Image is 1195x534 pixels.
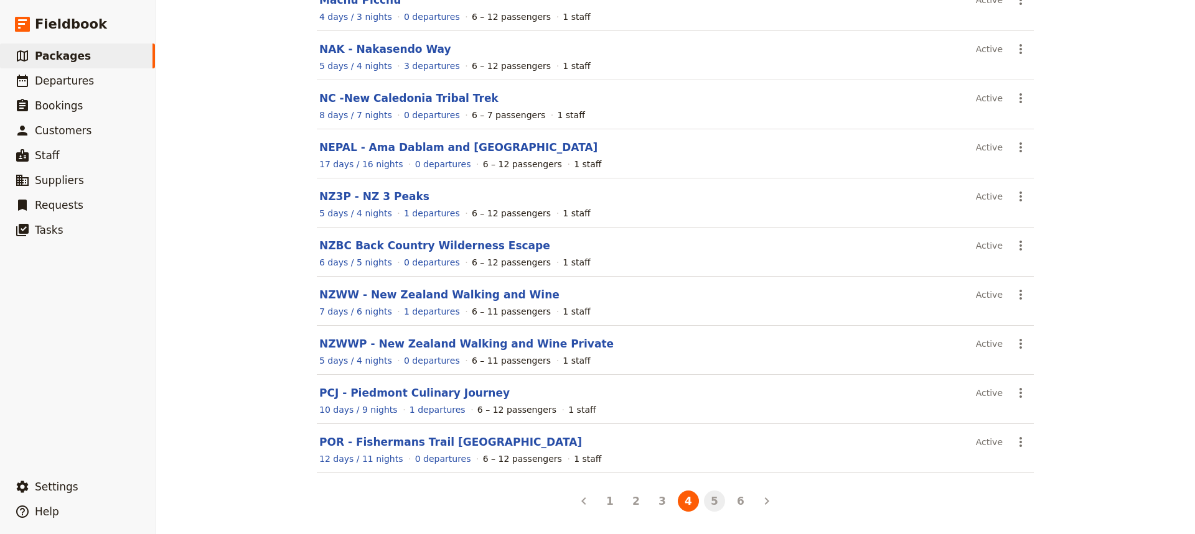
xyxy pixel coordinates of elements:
span: 5 days / 4 nights [319,208,392,218]
span: Tasks [35,224,63,236]
div: 1 staff [563,60,590,72]
div: 1 staff [563,305,590,318]
a: View the departures for this package [404,11,460,23]
div: 1 staff [563,11,590,23]
button: Actions [1010,186,1031,207]
div: 1 staff [563,207,590,219]
div: Active [976,88,1003,109]
button: Back [573,490,594,512]
a: NAK - Nakasendo Way [319,43,451,55]
div: Active [976,39,1003,60]
a: View the itinerary for this package [319,403,398,416]
a: View the itinerary for this package [319,11,392,23]
button: 3 [652,490,673,512]
div: 6 – 11 passengers [472,354,551,367]
button: Actions [1010,88,1031,109]
button: Actions [1010,431,1031,453]
span: 5 days / 4 nights [319,356,392,366]
div: 6 – 12 passengers [472,256,551,269]
button: 4 [678,490,699,512]
div: 1 staff [574,453,601,465]
button: 1 [599,490,621,512]
span: Suppliers [35,174,84,186]
span: 4 days / 3 nights [319,12,392,22]
div: Active [976,235,1003,256]
a: View the itinerary for this package [319,109,392,121]
a: NEPAL - Ama Dablam and [GEOGRAPHIC_DATA] [319,141,597,154]
button: Actions [1010,39,1031,60]
span: Help [35,505,59,518]
span: 8 days / 7 nights [319,110,392,120]
a: View the departures for this package [410,403,466,416]
a: PCJ - Piedmont Culinary Journey [319,387,510,399]
div: 6 – 7 passengers [472,109,545,121]
div: Active [976,333,1003,354]
button: Actions [1010,235,1031,256]
div: 1 staff [563,354,590,367]
button: 5 [704,490,725,512]
div: 6 – 12 passengers [477,403,556,416]
div: 1 staff [557,109,584,121]
a: View the departures for this package [404,109,460,121]
a: NZBC Back Country Wilderness Escape [319,239,550,252]
a: View the departures for this package [415,158,471,170]
a: View the departures for this package [404,256,460,269]
a: NC -New Caledonia Tribal Trek [319,92,499,104]
a: View the departures for this package [404,207,460,219]
button: Actions [1010,382,1031,403]
span: 5 days / 4 nights [319,61,392,71]
button: 6 [730,490,751,512]
div: 6 – 12 passengers [472,207,551,219]
div: 6 – 11 passengers [472,305,551,318]
a: View the itinerary for this package [319,354,392,367]
a: POR - Fishermans Trail [GEOGRAPHIC_DATA] [319,436,582,448]
a: View the itinerary for this package [319,158,403,170]
span: 7 days / 6 nights [319,306,392,316]
ul: Pagination [571,488,780,514]
span: Packages [35,50,91,62]
a: View the itinerary for this package [319,60,392,72]
div: 6 – 12 passengers [472,11,551,23]
div: Active [976,284,1003,305]
span: Staff [35,149,60,162]
span: 10 days / 9 nights [319,405,398,415]
span: Settings [35,481,78,493]
div: 1 staff [563,256,590,269]
span: 6 days / 5 nights [319,257,392,267]
a: NZWWP - New Zealand Walking and Wine Private [319,338,614,350]
span: 17 days / 16 nights [319,159,403,169]
a: View the departures for this package [404,354,460,367]
div: Active [976,382,1003,403]
a: NZ3P - NZ 3 Peaks [319,190,429,203]
button: Actions [1010,284,1031,305]
span: Requests [35,199,83,211]
div: Active [976,137,1003,158]
a: View the departures for this package [404,60,460,72]
button: 2 [626,490,647,512]
div: Active [976,186,1003,207]
span: 12 days / 11 nights [319,454,403,464]
div: 6 – 12 passengers [483,453,562,465]
span: Departures [35,75,94,87]
a: View the itinerary for this package [319,256,392,269]
a: View the departures for this package [415,453,471,465]
a: View the itinerary for this package [319,207,392,219]
div: 1 staff [568,403,596,416]
a: View the itinerary for this package [319,305,392,318]
button: Next [756,490,777,512]
span: Bookings [35,99,83,112]
button: Actions [1010,333,1031,354]
div: Active [976,431,1003,453]
div: 6 – 12 passengers [472,60,551,72]
a: NZWW - New Zealand Walking and Wine [319,288,560,301]
div: 1 staff [574,158,601,170]
span: Fieldbook [35,15,107,34]
span: Customers [35,124,91,137]
a: View the itinerary for this package [319,453,403,465]
a: View the departures for this package [404,305,460,318]
button: Actions [1010,137,1031,158]
div: 6 – 12 passengers [483,158,562,170]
